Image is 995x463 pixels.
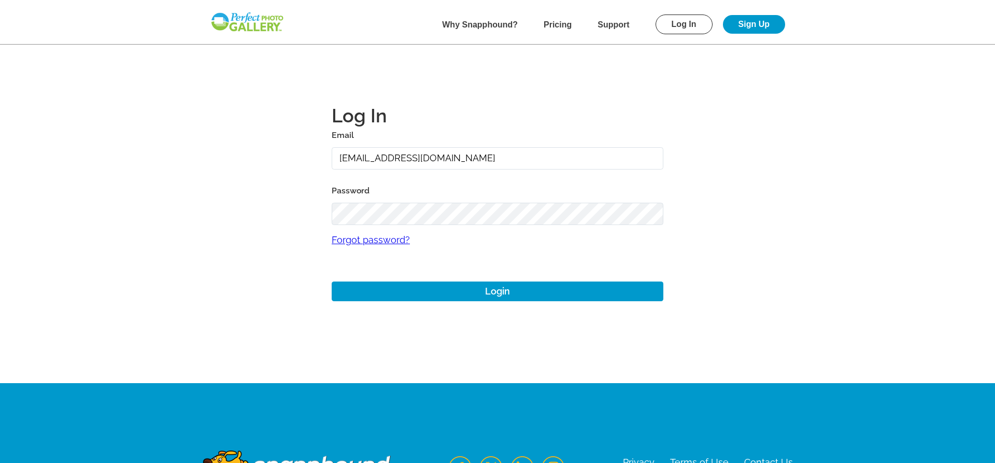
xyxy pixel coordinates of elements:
img: Snapphound Logo [210,11,285,33]
a: Sign Up [723,15,785,34]
button: Login [332,282,663,302]
a: Log In [656,15,713,34]
a: Support [598,20,629,29]
a: Forgot password? [332,225,663,256]
h1: Log In [332,103,663,128]
label: Password [332,184,663,198]
a: Pricing [544,20,572,29]
a: Why Snapphound? [442,20,518,29]
label: Email [332,128,663,143]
